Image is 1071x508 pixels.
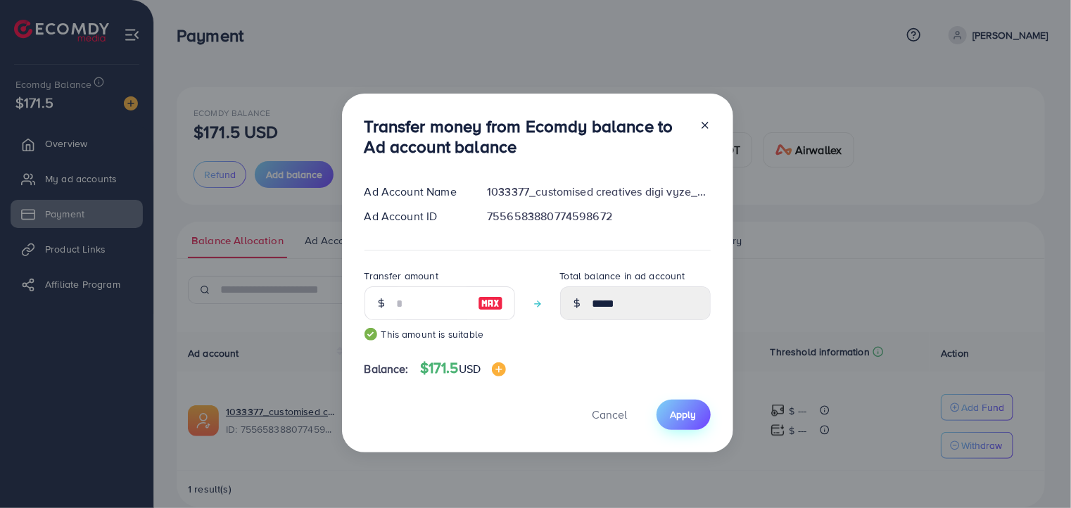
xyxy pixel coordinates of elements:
[1011,445,1060,497] iframe: Chat
[592,407,628,422] span: Cancel
[365,269,438,283] label: Transfer amount
[365,361,409,377] span: Balance:
[560,269,685,283] label: Total balance in ad account
[575,400,645,430] button: Cancel
[671,407,697,421] span: Apply
[365,116,688,157] h3: Transfer money from Ecomdy balance to Ad account balance
[459,361,481,376] span: USD
[353,184,476,200] div: Ad Account Name
[420,360,506,377] h4: $171.5
[353,208,476,224] div: Ad Account ID
[476,184,721,200] div: 1033377_customised creatives digi vyze_1759404336162
[365,328,377,341] img: guide
[492,362,506,376] img: image
[365,327,515,341] small: This amount is suitable
[476,208,721,224] div: 7556583880774598672
[478,295,503,312] img: image
[657,400,711,430] button: Apply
